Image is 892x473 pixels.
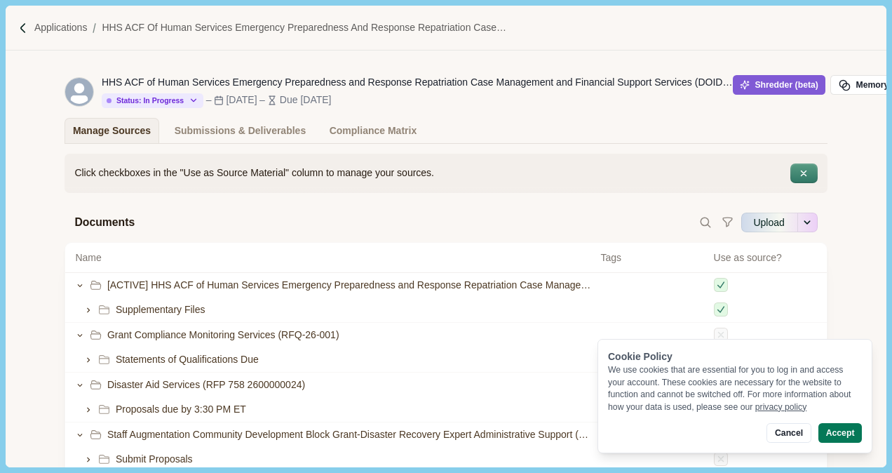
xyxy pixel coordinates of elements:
img: Forward slash icon [87,22,102,34]
span: Staff Augmentation Community Development Block Grant-Disaster Recovery Expert Administrative Supp... [107,427,591,442]
span: [ACTIVE] HHS ACF of Human Services Emergency Preparedness and Response Repatriation Case Manageme... [107,278,591,293]
div: We use cookies that are essential for you to log in and access your account. These cookies are ne... [608,364,862,413]
a: Applications [34,20,88,35]
span: Supplementary Files [116,302,205,317]
div: [DATE] [226,93,257,107]
div: HHS ACF of Human Services Emergency Preparedness and Response Repatriation Case Management and Fi... [102,75,733,90]
div: Status: In Progress [107,96,184,105]
svg: avatar [65,78,93,106]
div: – [206,93,212,107]
span: Click checkboxes in the "Use as Source Material" column to manage your sources. [74,166,434,180]
a: privacy policy [755,402,807,412]
span: Cookie Policy [608,351,673,362]
button: Shredder (beta) [733,75,826,95]
span: Use as source? [714,251,782,265]
span: Proposals due by 3:30 PM ET [116,402,246,417]
a: Manage Sources [65,118,158,143]
span: Tags [601,251,704,265]
button: See more options [798,211,818,234]
div: Compliance Matrix [330,119,417,143]
span: Disaster Aid Services (RFP 758 2600000024) [107,378,305,392]
span: Documents [74,214,135,232]
div: – [259,93,265,107]
button: Upload [741,211,797,234]
a: Submissions & Deliverables [166,118,314,143]
button: Accept [818,423,862,443]
div: Manage Sources [73,119,151,143]
button: Status: In Progress [102,93,203,108]
div: Submissions & Deliverables [175,119,306,143]
img: Forward slash icon [17,22,29,34]
button: Cancel [766,423,811,443]
span: Grant Compliance Monitoring Services (RFQ-26-001) [107,328,339,342]
a: HHS ACF of Human Services Emergency Preparedness and Response Repatriation Case Management and Fi... [102,20,548,35]
span: Statements of Qualifications Due [116,352,259,367]
a: Compliance Matrix [321,118,424,143]
span: Name [75,251,101,265]
div: Due [DATE] [280,93,332,107]
span: Submit Proposals [116,452,193,467]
